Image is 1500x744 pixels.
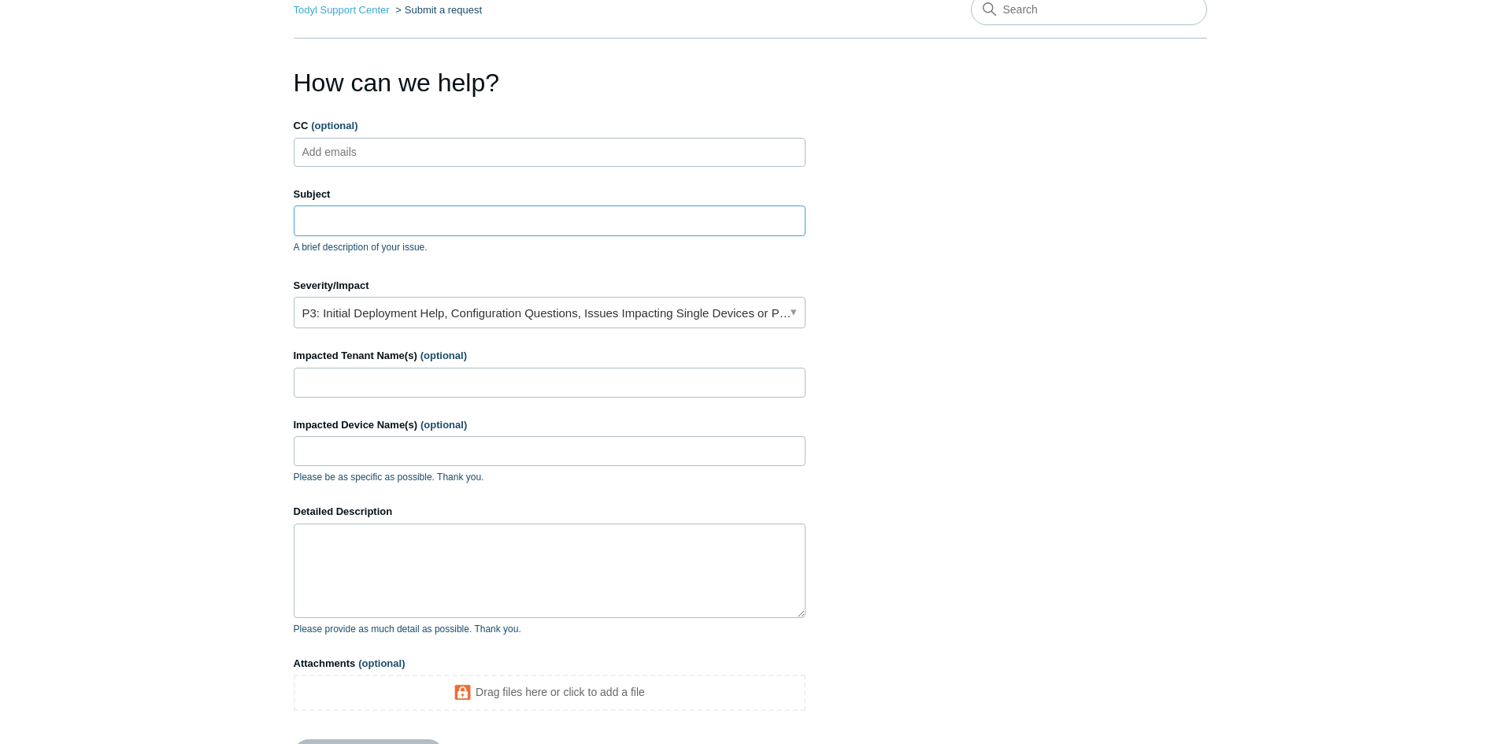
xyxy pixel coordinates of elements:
[294,278,806,294] label: Severity/Impact
[296,140,390,164] input: Add emails
[294,4,390,16] a: Todyl Support Center
[392,4,482,16] li: Submit a request
[294,417,806,433] label: Impacted Device Name(s)
[294,470,806,484] p: Please be as specific as possible. Thank you.
[294,64,806,102] h1: How can we help?
[294,118,806,134] label: CC
[294,348,806,364] label: Impacted Tenant Name(s)
[420,350,467,361] span: (optional)
[294,504,806,520] label: Detailed Description
[294,187,806,202] label: Subject
[311,120,357,131] span: (optional)
[294,622,806,636] p: Please provide as much detail as possible. Thank you.
[294,656,806,672] label: Attachments
[294,297,806,328] a: P3: Initial Deployment Help, Configuration Questions, Issues Impacting Single Devices or Past Out...
[358,657,405,669] span: (optional)
[294,240,806,254] p: A brief description of your issue.
[420,419,467,431] span: (optional)
[294,4,393,16] li: Todyl Support Center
